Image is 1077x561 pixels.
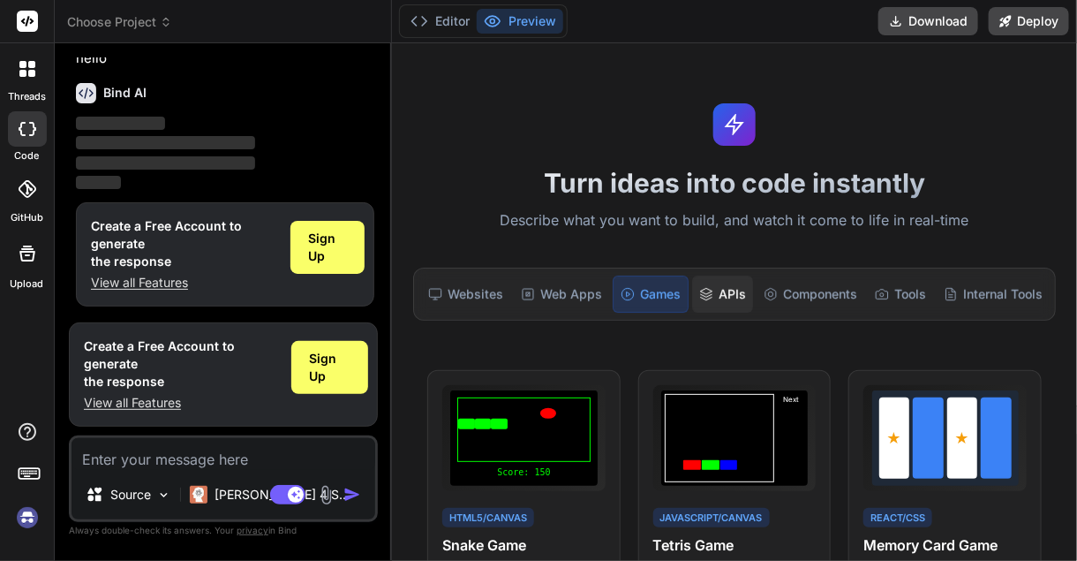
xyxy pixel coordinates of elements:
[8,89,46,104] label: threads
[15,148,40,163] label: code
[692,276,753,313] div: APIs
[863,534,1027,556] h4: Memory Card Game
[403,167,1066,199] h1: Turn ideas into code instantly
[91,217,276,270] h1: Create a Free Account to generate the response
[403,9,477,34] button: Editor
[237,525,268,535] span: privacy
[308,230,347,265] span: Sign Up
[514,276,609,313] div: Web Apps
[477,9,563,34] button: Preview
[69,522,378,539] p: Always double-check its answers. Your in Bind
[11,277,44,292] label: Upload
[421,276,510,313] div: Websites
[110,486,151,504] p: Source
[403,209,1066,232] p: Describe what you want to build, and watch it come to life in real-time
[457,466,590,479] div: Score: 150
[316,485,336,505] img: attachment
[76,117,165,130] span: ‌
[778,394,804,482] div: Next
[156,488,171,503] img: Pick Models
[757,276,864,313] div: Components
[309,350,350,385] span: Sign Up
[76,176,121,189] span: ‌
[11,210,43,225] label: GitHub
[91,274,276,292] p: View all Features
[76,156,255,170] span: ‌
[442,534,606,556] h4: Snake Game
[343,486,361,504] img: icon
[190,486,207,504] img: Claude 4 Sonnet
[868,276,933,313] div: Tools
[67,13,172,31] span: Choose Project
[12,503,42,533] img: signin
[103,84,147,102] h6: Bind AI
[653,508,770,528] div: JavaScript/Canvas
[76,136,255,149] span: ‌
[653,534,817,556] h4: Tetris Game
[989,7,1069,35] button: Deploy
[937,276,1050,313] div: Internal Tools
[613,276,689,313] div: Games
[215,486,346,504] p: [PERSON_NAME] 4 S..
[878,7,978,35] button: Download
[84,337,277,390] h1: Create a Free Account to generate the response
[442,508,534,528] div: HTML5/Canvas
[76,49,374,69] p: hello
[863,508,932,528] div: React/CSS
[84,394,277,412] p: View all Features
